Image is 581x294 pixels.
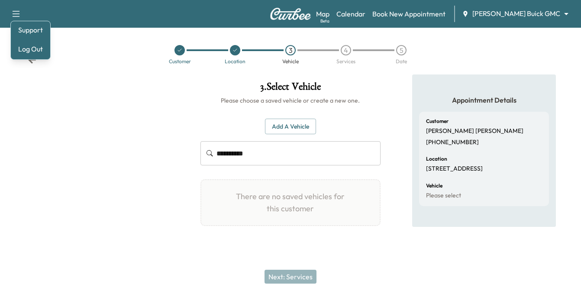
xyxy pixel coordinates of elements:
span: [PERSON_NAME] Buick GMC [472,9,560,19]
div: 3 [285,45,296,55]
div: Location [225,59,245,64]
div: 4 [341,45,351,55]
h1: 3 . Select Vehicle [200,81,380,96]
button: Add a Vehicle [265,119,316,135]
img: Curbee Logo [270,8,311,20]
button: Log Out [14,42,47,56]
a: Calendar [336,9,365,19]
h6: Customer [426,119,449,124]
p: [STREET_ADDRESS] [426,165,483,173]
p: [PERSON_NAME] [PERSON_NAME] [426,127,523,135]
div: There are no saved vehicles for this customer [200,179,380,226]
p: Please select [426,192,461,200]
h5: Appointment Details [419,95,549,105]
div: Back [28,55,36,64]
div: 5 [396,45,407,55]
div: Customer [169,59,191,64]
p: [PHONE_NUMBER] [426,139,479,146]
h6: Vehicle [426,183,442,188]
div: Vehicle [282,59,299,64]
div: Date [396,59,407,64]
a: Support [14,25,47,35]
a: Book New Appointment [372,9,445,19]
h6: Location [426,156,447,162]
div: Beta [320,18,329,24]
h6: Please choose a saved vehicle or create a new one. [200,96,380,105]
a: MapBeta [316,9,329,19]
div: Services [336,59,355,64]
